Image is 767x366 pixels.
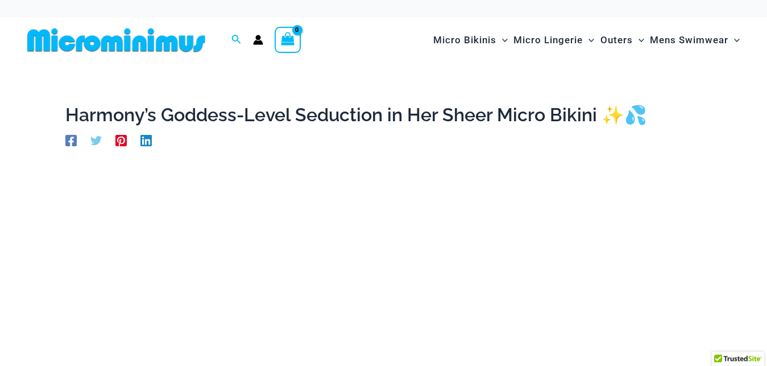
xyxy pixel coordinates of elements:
span: Mens Swimwear [650,26,728,55]
a: Micro BikinisMenu ToggleMenu Toggle [430,23,511,57]
span: Menu Toggle [633,26,644,55]
span: Outers [600,26,633,55]
span: Micro Bikinis [433,26,496,55]
img: MM SHOP LOGO FLAT [23,27,210,53]
a: Mens SwimwearMenu ToggleMenu Toggle [647,23,743,57]
span: Menu Toggle [496,26,508,55]
a: Micro LingerieMenu ToggleMenu Toggle [511,23,597,57]
a: OutersMenu ToggleMenu Toggle [598,23,647,57]
span: Micro Lingerie [513,26,583,55]
a: Linkedin [140,134,152,146]
a: Account icon link [253,35,263,45]
a: View Shopping Cart, empty [275,27,301,53]
a: Search icon link [231,33,242,47]
a: Twitter [90,134,102,146]
a: Pinterest [115,134,127,146]
h1: Harmony’s Goddess-Level Seduction in Her Sheer Micro Bikini ✨💦 [65,104,702,126]
span: Menu Toggle [728,26,740,55]
nav: Site Navigation [429,21,744,59]
a: Facebook [65,134,77,146]
span: Menu Toggle [583,26,594,55]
